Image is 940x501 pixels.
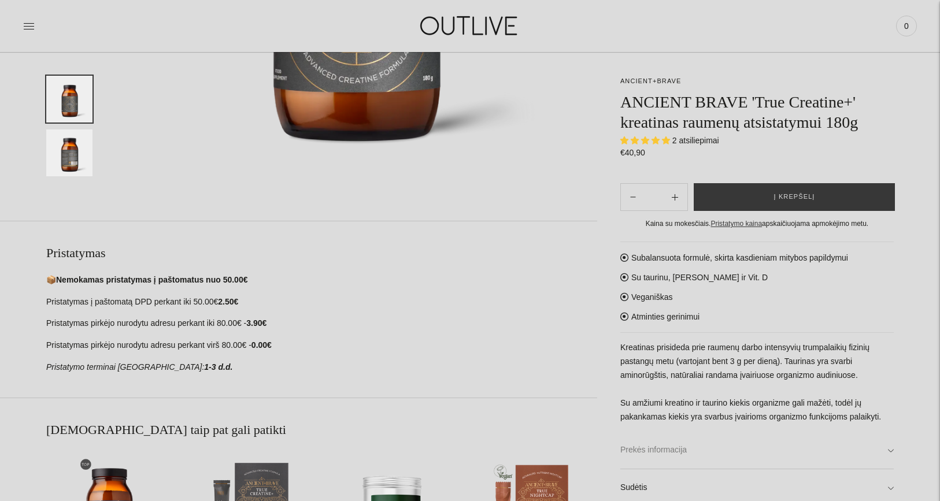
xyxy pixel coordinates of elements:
[621,183,645,211] button: Add product quantity
[620,218,894,230] div: Kaina su mokesčiais. apskaičiuojama apmokėjimo metu.
[46,317,597,331] p: Pristatymas pirkėjo nurodytu adresu perkant iki 80.00€ -
[663,183,687,211] button: Subtract product quantity
[46,76,92,123] button: Translation missing: en.general.accessibility.image_thumbail
[896,13,917,39] a: 0
[774,191,815,203] span: Į krepšelį
[620,341,894,424] p: Kreatinas prisideda prie raumenų darbo intensyvių trumpalaikių fizinių pastangų metu (vartojant b...
[204,362,232,372] strong: 1-3 d.d.
[694,183,895,211] button: Į krepšelį
[898,18,915,34] span: 0
[251,340,272,350] strong: 0.00€
[645,189,663,206] input: Product quantity
[46,273,597,287] p: 📦
[46,362,204,372] em: Pristatymo terminai [GEOGRAPHIC_DATA]:
[46,129,92,176] button: Translation missing: en.general.accessibility.image_thumbail
[398,6,542,46] img: OUTLIVE
[672,136,719,145] span: 2 atsiliepimai
[246,318,267,328] strong: 3.90€
[218,297,238,306] strong: 2.50€
[620,432,894,469] a: Prekės informacija
[46,244,597,262] h2: Pristatymas
[620,136,672,145] span: 5.00 stars
[620,92,894,132] h1: ANCIENT BRAVE 'True Creatine+' kreatinas raumenų atsistatymui 180g
[46,295,597,309] p: Pristatymas į paštomatą DPD perkant iki 50.00€
[46,339,597,352] p: Pristatymas pirkėjo nurodytu adresu perkant virš 80.00€ -
[620,148,645,157] span: €40,90
[46,421,597,439] h2: [DEMOGRAPHIC_DATA] taip pat gali patikti
[56,275,247,284] strong: Nemokamas pristatymas į paštomatus nuo 50.00€
[710,220,762,228] a: Pristatymo kaina
[620,77,681,84] a: ANCIENT+BRAVE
